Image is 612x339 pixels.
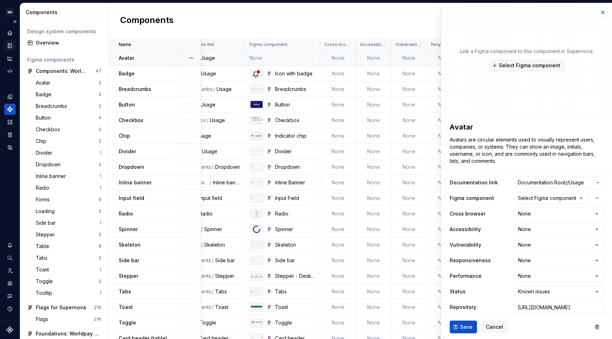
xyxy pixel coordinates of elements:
td: None [320,144,356,159]
div: Foundations: Worldpay Design System [36,330,101,337]
label: Documentation link [450,179,498,186]
td: None [356,253,391,268]
div: 1 [100,150,101,156]
div: Inline banner [36,173,69,180]
button: Select Figma component [515,192,588,205]
a: Documentation [4,40,16,51]
div: 2 [99,162,101,167]
div: Avatar [36,79,53,86]
td: None [356,97,391,113]
img: Dropdown [250,166,263,168]
img: Toggle [250,321,263,324]
p: Side bar [119,257,139,264]
td: None [427,206,462,222]
a: Design tokens [4,91,16,102]
img: Radio [255,209,258,218]
td: None [427,50,462,66]
button: Search ⌘K [4,252,16,264]
td: None [391,81,427,97]
td: None [427,222,462,237]
td: None [391,237,427,253]
p: Responsiveness [431,42,456,47]
p: Checkbox [119,117,143,124]
td: None [391,190,427,206]
div: Spinner [204,226,241,233]
div: 216 [94,305,101,310]
a: Checkbox2 [33,124,104,135]
div: Usage [202,148,241,155]
div: 2 [99,278,101,284]
div: Breadcrumbs [36,103,70,110]
td: None [427,237,462,253]
div: 2 [99,232,101,237]
p: Button [119,101,135,108]
textarea: Avatars are circular elements used to visually represent users, companies, or systems. They can s... [448,135,602,166]
td: None [356,190,391,206]
div: Indicator chip [275,132,316,139]
img: Icon with badge [252,69,261,78]
td: None [356,144,391,159]
td: None [427,253,462,268]
div: Side bar [215,257,241,264]
div: Inline banner [213,179,241,186]
div: Select Figma component [518,195,576,202]
a: Code automation [4,65,16,77]
div: Components [4,104,16,115]
div: Table [36,243,52,250]
div: Breadcrumbs [275,86,316,93]
label: Figma component [450,195,494,202]
td: None [427,284,462,299]
div: Analytics [4,53,16,64]
td: None [320,128,356,144]
div: Stepper [215,272,241,280]
p: Divider [119,148,136,155]
div: Components: Worldpay Design System [36,68,89,75]
div: Stepper [36,231,58,238]
td: None [356,66,391,81]
div: Tabs [36,254,50,262]
div: Inline Banner [275,179,316,186]
div: 1 [100,290,101,296]
td: None [427,81,462,97]
div: Side bar [275,257,316,264]
td: None [320,66,356,81]
td: None [427,268,462,284]
div: Loading [36,208,57,215]
td: None [320,253,356,268]
img: Button [250,101,263,109]
span: Save [460,323,472,331]
a: Divider1 [33,147,104,159]
label: Performance [450,272,482,280]
a: Toast1 [33,264,104,275]
span: Usage [569,179,584,186]
td: None [391,113,427,128]
a: Side bar1 [33,217,104,229]
td: None [391,144,427,159]
p: Toggle [119,319,136,326]
div: Figma components [27,56,101,63]
div: Components [26,9,106,16]
td: None [356,237,391,253]
a: Stepper2 [33,229,104,240]
img: Breadcrumbs [250,89,263,90]
button: Expand sidebar [10,17,20,27]
div: Tabs [275,288,316,295]
div: Icon with badge [275,70,316,77]
p: Radio [119,210,133,217]
p: Skeleton [119,241,141,248]
div: Toggle [36,278,56,285]
td: None [391,206,427,222]
a: Invite team [4,265,16,276]
button: Notifications [4,240,16,251]
a: Tooltip1 [33,287,104,299]
p: Figma component [249,42,287,47]
p: Badge [119,70,135,77]
a: Tabs2 [33,252,104,264]
span: Documentation Root / [518,179,567,186]
div: Dropdown [215,163,241,171]
td: None [356,128,391,144]
div: / [206,117,210,124]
